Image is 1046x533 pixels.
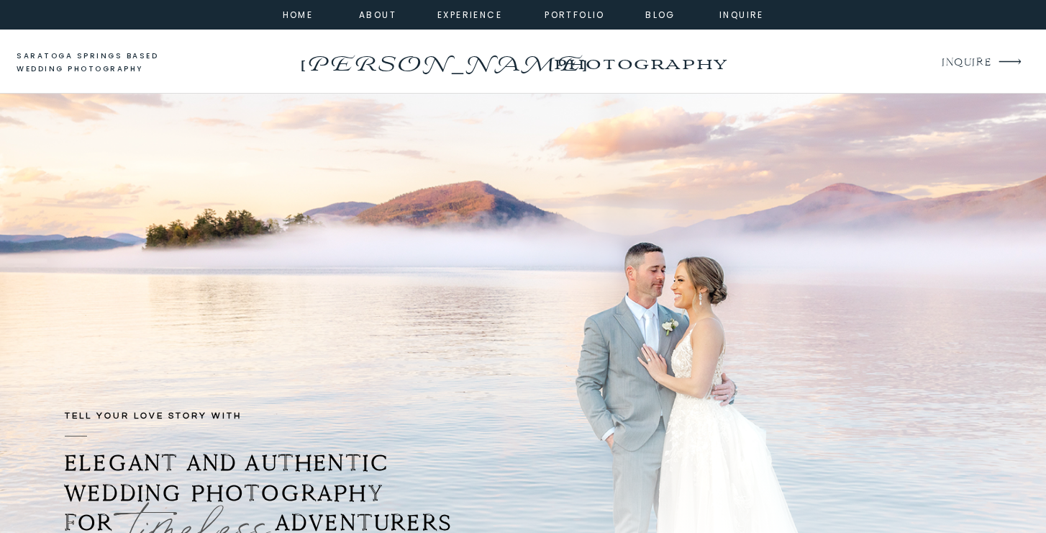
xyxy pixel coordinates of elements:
a: INQUIRE [942,53,990,73]
a: about [359,7,391,20]
a: saratoga springs based wedding photography [17,50,186,76]
a: [PERSON_NAME] [296,47,589,70]
a: Blog [635,7,686,20]
a: inquire [716,7,768,20]
a: portfolio [544,7,606,20]
a: home [278,7,317,20]
a: photography [525,43,755,83]
b: TELL YOUR LOVE STORY with [65,411,242,421]
a: experience [437,7,496,20]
